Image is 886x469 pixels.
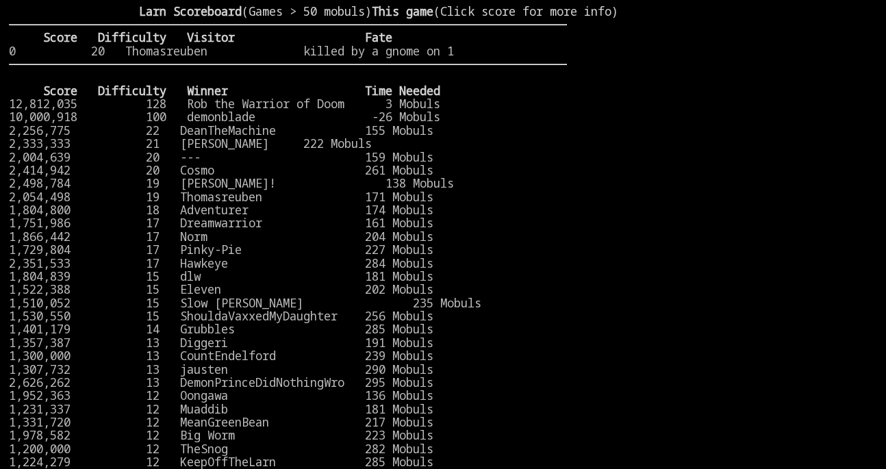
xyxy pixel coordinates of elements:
[372,3,433,19] b: This game
[9,5,567,446] larn: (Games > 50 mobuls) (Click score for more info) Click on a score for more information ---- Reload...
[9,229,433,244] a: 1,866,442 17 Norm 204 Mobuls
[9,255,433,271] a: 2,351,533 17 Hawkeye 284 Mobuls
[9,189,433,205] a: 2,054,498 19 Thomasreuben 171 Mobuls
[9,136,372,151] a: 2,333,333 21 [PERSON_NAME] 222 Mobuls
[9,388,433,403] a: 1,952,363 12 Oongawa 136 Mobuls
[9,321,433,337] a: 1,401,179 14 Grubbles 285 Mobuls
[9,308,433,324] a: 1,530,550 15 ShouldaVaxxedMyDaughter 256 Mobuls
[43,29,392,45] b: Score Difficulty Visitor Fate
[9,375,433,390] a: 2,626,262 13 DemonPrinceDidNothingWro 295 Mobuls
[9,427,433,443] a: 1,978,582 12 Big Worm 223 Mobuls
[9,96,440,112] a: 12,812,035 128 Rob the Warrior of Doom 3 Mobuls
[9,109,440,125] a: 10,000,918 100 demonblade -26 Mobuls
[9,362,433,377] a: 1,307,732 13 jausten 290 Mobuls
[9,162,433,178] a: 2,414,942 20 Cosmo 261 Mobuls
[9,202,433,218] a: 1,804,800 18 Adventurer 174 Mobuls
[9,242,433,257] a: 1,729,804 17 Pinky-Pie 227 Mobuls
[9,215,433,231] a: 1,751,986 17 Dreamwarrior 161 Mobuls
[9,43,454,59] a: 0 20 Thomasreuben killed by a gnome on 1
[9,149,433,165] a: 2,004,639 20 --- 159 Mobuls
[9,295,481,311] a: 1,510,052 15 Slow [PERSON_NAME] 235 Mobuls
[9,335,433,351] a: 1,357,387 13 Diggeri 191 Mobuls
[43,83,440,99] b: Score Difficulty Winner Time Needed
[139,3,242,19] b: Larn Scoreboard
[9,268,433,284] a: 1,804,839 15 dlw 181 Mobuls
[9,441,433,457] a: 1,200,000 12 TheSnog 282 Mobuls
[9,414,433,430] a: 1,331,720 12 MeanGreenBean 217 Mobuls
[9,401,433,417] a: 1,231,337 12 Muaddib 181 Mobuls
[9,281,433,297] a: 1,522,388 15 Eleven 202 Mobuls
[9,175,454,191] a: 2,498,784 19 [PERSON_NAME]! 138 Mobuls
[9,123,433,138] a: 2,256,775 22 DeanTheMachine 155 Mobuls
[9,348,433,364] a: 1,300,000 13 CountEndelford 239 Mobuls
